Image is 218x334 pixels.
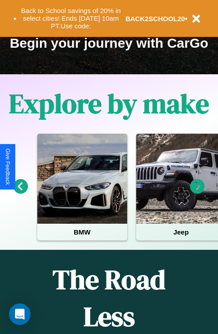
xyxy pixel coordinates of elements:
button: Back to School savings of 20% in select cities! Ends [DATE] 10am PT.Use code: [17,5,125,32]
div: Open Intercom Messenger [9,303,31,325]
b: BACK2SCHOOL20 [125,15,185,23]
div: Give Feedback [4,149,11,185]
h4: BMW [37,224,127,240]
h1: Explore by make [9,85,209,122]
